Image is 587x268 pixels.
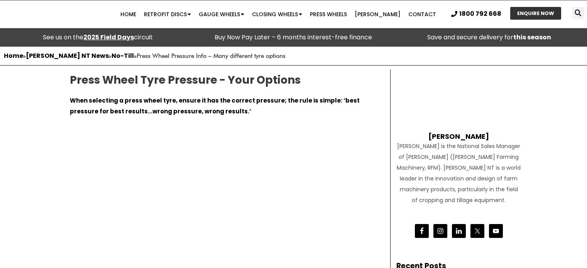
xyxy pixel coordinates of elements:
img: Ryan NT logo [23,2,100,26]
a: Gauge Wheels [195,7,248,22]
span: 1800 792 668 [459,11,501,17]
div: See us on the circuit [4,32,192,43]
a: Press Wheels [306,7,351,22]
div: [PERSON_NAME] is the National Sales Manager of [PERSON_NAME] ([PERSON_NAME] Farming Machinery, RF... [396,141,521,206]
h4: [PERSON_NAME] [396,125,521,141]
div: Search [572,7,584,19]
a: [PERSON_NAME] NT News [26,51,109,60]
a: Closing Wheels [248,7,306,22]
a: Retrofit Discs [140,7,195,22]
p: Buy Now Pay Later – 6 months interest-free finance [200,32,387,43]
a: Home [4,51,23,60]
strong: When selecting a press wheel tyre, ensure it has the correct pressure; the rule is simple: ‘best ... [70,96,360,115]
strong: this season [513,33,551,42]
h2: Press Wheel Tyre Pressure - Your Options [70,73,379,87]
nav: Menu [114,7,443,22]
a: Home [117,7,140,22]
strong: Press Wheel Pressure Info – Many different tyre options [137,52,286,59]
p: Save and secure delivery for [395,32,583,43]
a: ENQUIRE NOW [510,7,561,20]
a: 1800 792 668 [451,11,501,17]
a: [PERSON_NAME] [351,7,404,22]
span: » » » [4,52,286,59]
a: Contact [404,7,440,22]
span: ENQUIRE NOW [517,11,554,16]
a: No-Till [112,51,134,60]
a: 2025 Field Days [83,33,134,42]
